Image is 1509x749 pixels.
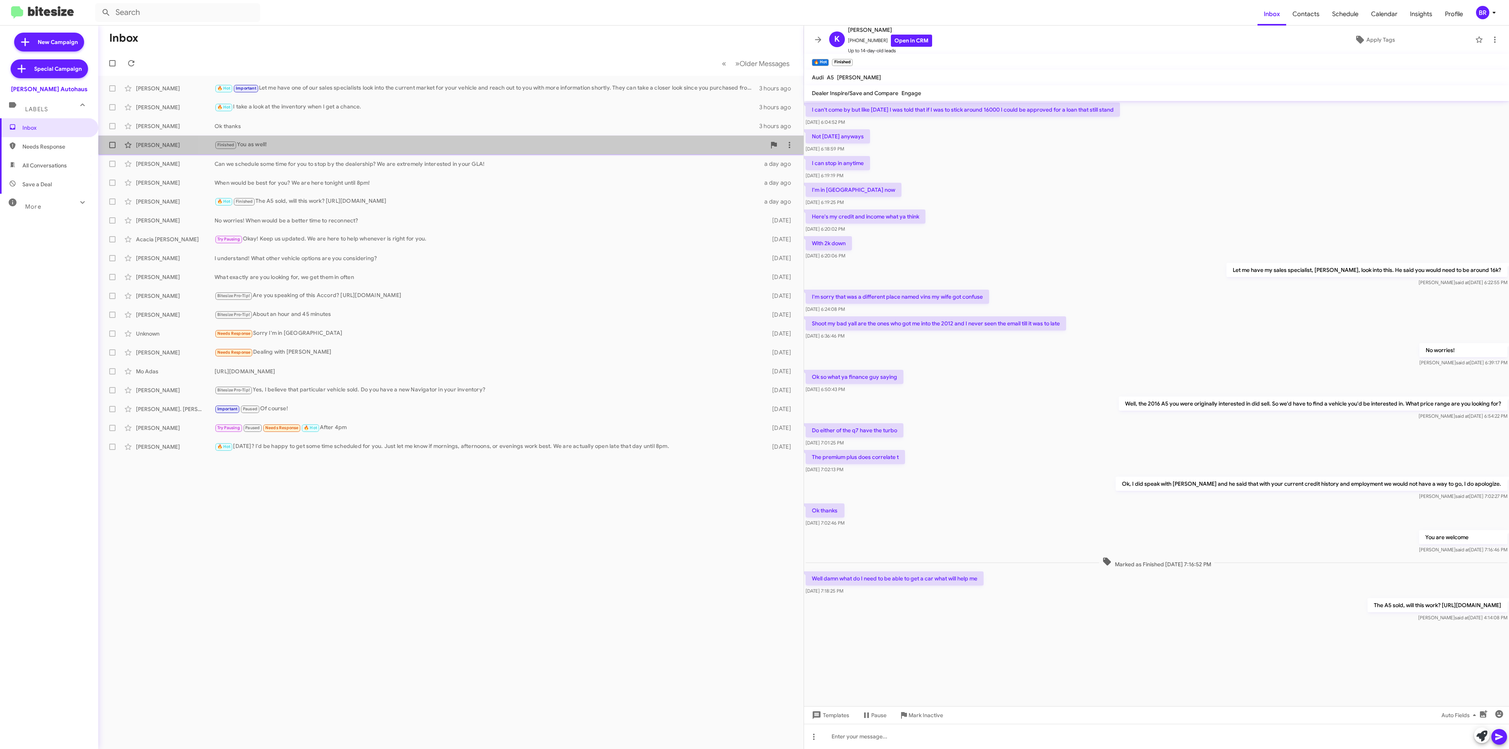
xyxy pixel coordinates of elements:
[136,235,215,243] div: Acacia [PERSON_NAME]
[217,142,235,147] span: Finished
[806,173,843,178] span: [DATE] 6:19:19 PM
[1326,3,1365,26] a: Schedule
[806,129,870,143] p: Not [DATE] anyways
[215,348,759,357] div: Dealing with [PERSON_NAME]
[136,292,215,300] div: [PERSON_NAME]
[806,306,845,312] span: [DATE] 6:24:08 PM
[14,33,84,51] a: New Campaign
[217,237,240,242] span: Try Pausing
[1455,615,1469,620] span: said at
[136,349,215,356] div: [PERSON_NAME]
[1419,493,1507,499] span: [PERSON_NAME] [DATE] 7:02:27 PM
[759,217,797,224] div: [DATE]
[11,85,88,93] div: [PERSON_NAME] Autohaus
[215,386,759,395] div: Yes, I believe that particular vehicle sold. Do you have a new Navigator in your inventory?
[1419,279,1507,285] span: [PERSON_NAME] [DATE] 6:22:55 PM
[136,386,215,394] div: [PERSON_NAME]
[893,708,949,722] button: Mark Inactive
[891,35,932,47] a: Open in CRM
[834,33,840,46] span: K
[11,59,88,78] a: Special Campaign
[243,406,257,411] span: Paused
[34,65,82,73] span: Special Campaign
[109,32,138,44] h1: Inbox
[848,25,932,35] span: [PERSON_NAME]
[215,291,759,300] div: Are you speaking of this Accord? [URL][DOMAIN_NAME]
[236,199,253,204] span: Finished
[759,405,797,413] div: [DATE]
[759,273,797,281] div: [DATE]
[806,423,903,437] p: Do either of the q7 have the turbo
[1456,547,1469,553] span: said at
[22,124,89,132] span: Inbox
[217,406,238,411] span: Important
[806,146,844,152] span: [DATE] 6:18:59 PM
[759,443,797,451] div: [DATE]
[1365,3,1404,26] a: Calendar
[806,199,844,205] span: [DATE] 6:19:25 PM
[806,588,843,594] span: [DATE] 7:18:25 PM
[717,55,731,72] button: Previous
[236,86,256,91] span: Important
[735,59,740,68] span: »
[740,59,789,68] span: Older Messages
[806,226,845,232] span: [DATE] 6:20:02 PM
[245,425,260,430] span: Paused
[806,209,925,224] p: Here's my credit and income what ya think
[1257,3,1286,26] a: Inbox
[136,405,215,413] div: [PERSON_NAME]. [PERSON_NAME]
[1404,3,1439,26] a: Insights
[38,38,78,46] span: New Campaign
[217,312,250,317] span: Bitesize Pro-Tip!
[217,387,250,393] span: Bitesize Pro-Tip!
[1455,279,1469,285] span: said at
[806,103,1120,117] p: I can't come by but like [DATE] I was told that if I was to stick around 16000 I could be approve...
[1366,33,1395,47] span: Apply Tags
[215,122,759,130] div: Ok thanks
[217,105,231,110] span: 🔥 Hot
[1439,3,1469,26] a: Profile
[1119,397,1507,411] p: Well, the 2016 A5 you were originally interested in did sell. So we'd have to find a vehicle you'...
[806,450,905,464] p: The premium plus does correlate t
[1455,413,1469,419] span: said at
[806,466,843,472] span: [DATE] 7:02:13 PM
[215,235,759,244] div: Okay! Keep us updated. We are here to help whenever is right for you.
[806,333,844,339] span: [DATE] 6:36:46 PM
[848,35,932,47] span: [PHONE_NUMBER]
[217,86,231,91] span: 🔥 Hot
[1226,263,1507,277] p: Let me have my sales specialist, [PERSON_NAME], look into this. He said you would need to be arou...
[806,156,870,170] p: I can stop in anytime
[759,367,797,375] div: [DATE]
[217,199,231,204] span: 🔥 Hot
[1456,360,1470,365] span: said at
[837,74,881,81] span: [PERSON_NAME]
[1286,3,1326,26] a: Contacts
[215,442,759,451] div: [DATE]? I'd be happy to get some time scheduled for you. Just let me know if mornings, afternoons...
[1099,557,1214,568] span: Marked as Finished [DATE] 7:16:52 PM
[215,84,759,93] div: Let me have one of our sales specialists look into the current market for your vehicle and reach ...
[25,106,48,113] span: Labels
[136,367,215,375] div: Mo Adas
[1368,598,1507,612] p: The A5 sold, will this work? [URL][DOMAIN_NAME]
[22,162,67,169] span: All Conversations
[215,310,759,319] div: About an hour and 45 minutes
[759,292,797,300] div: [DATE]
[265,425,299,430] span: Needs Response
[759,424,797,432] div: [DATE]
[812,74,824,81] span: Audi
[95,3,260,22] input: Search
[731,55,794,72] button: Next
[215,273,759,281] div: What exactly are you looking for, we get them in often
[1476,6,1489,19] div: BR
[1469,6,1500,19] button: BR
[22,180,52,188] span: Save a Deal
[759,179,797,187] div: a day ago
[827,74,834,81] span: A5
[215,404,759,413] div: Of course!
[217,350,251,355] span: Needs Response
[304,425,317,430] span: 🔥 Hot
[215,179,759,187] div: When would be best for you? We are here tonight until 8pm!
